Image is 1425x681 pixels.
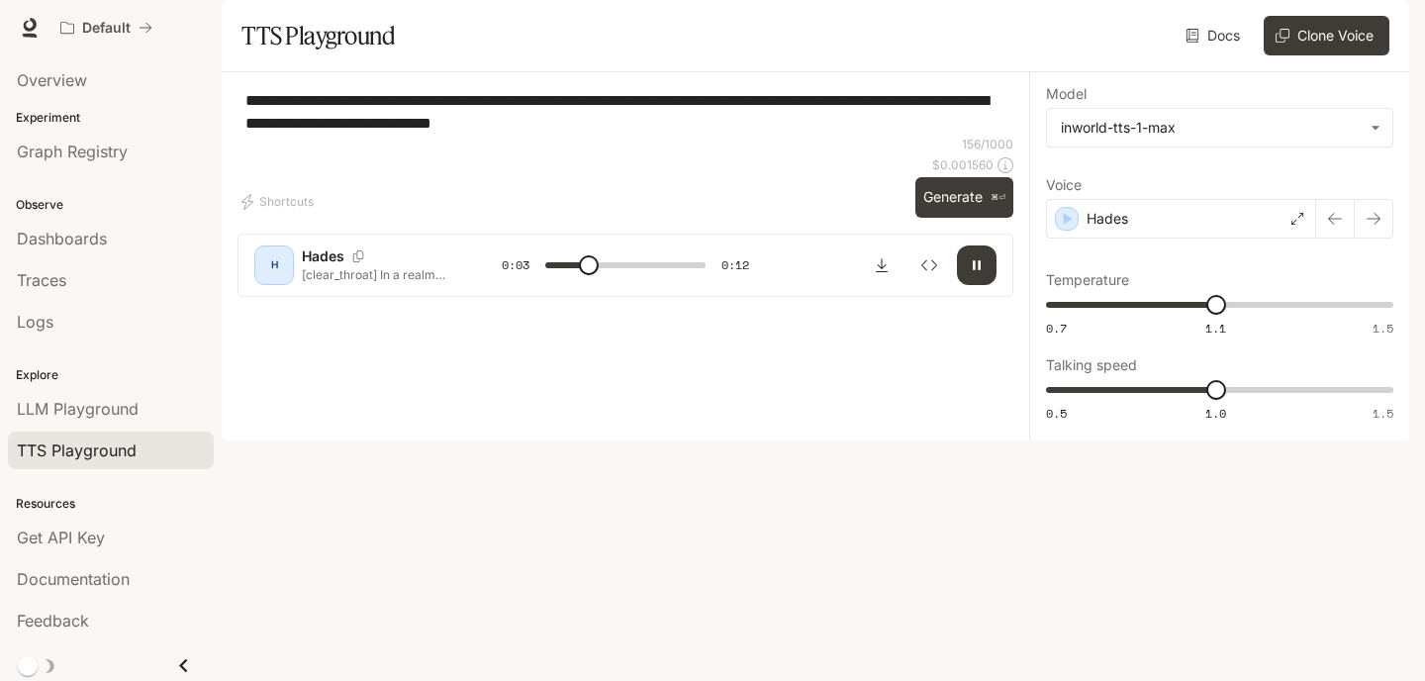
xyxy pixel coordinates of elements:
span: 0.7 [1046,320,1067,337]
span: 1.5 [1373,320,1393,337]
div: inworld-tts-1-max [1047,109,1392,146]
span: 1.5 [1373,405,1393,422]
span: 1.1 [1205,320,1226,337]
button: Clone Voice [1264,16,1389,55]
span: 1.0 [1205,405,1226,422]
button: Copy Voice ID [344,250,372,262]
p: Temperature [1046,273,1129,287]
h1: TTS Playground [241,16,395,55]
div: H [258,249,290,281]
div: inworld-tts-1-max [1061,118,1361,138]
p: 156 / 1000 [962,136,1013,152]
p: Model [1046,87,1087,101]
span: 0:03 [502,255,529,275]
span: 0:12 [721,255,749,275]
p: [clear_throat] In a realm where magic flows like rivers and dragons soar through crimson skies, a... [302,266,454,283]
button: Inspect [909,245,949,285]
p: Default [82,20,131,37]
span: 0.5 [1046,405,1067,422]
p: Hades [302,246,344,266]
p: Hades [1087,209,1128,229]
button: All workspaces [51,8,161,48]
p: Voice [1046,178,1082,192]
p: Talking speed [1046,358,1137,372]
button: Generate⌘⏎ [915,177,1013,218]
p: $ 0.001560 [932,156,994,173]
a: Docs [1182,16,1248,55]
p: ⌘⏎ [991,192,1005,204]
button: Download audio [862,245,902,285]
button: Shortcuts [237,186,322,218]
